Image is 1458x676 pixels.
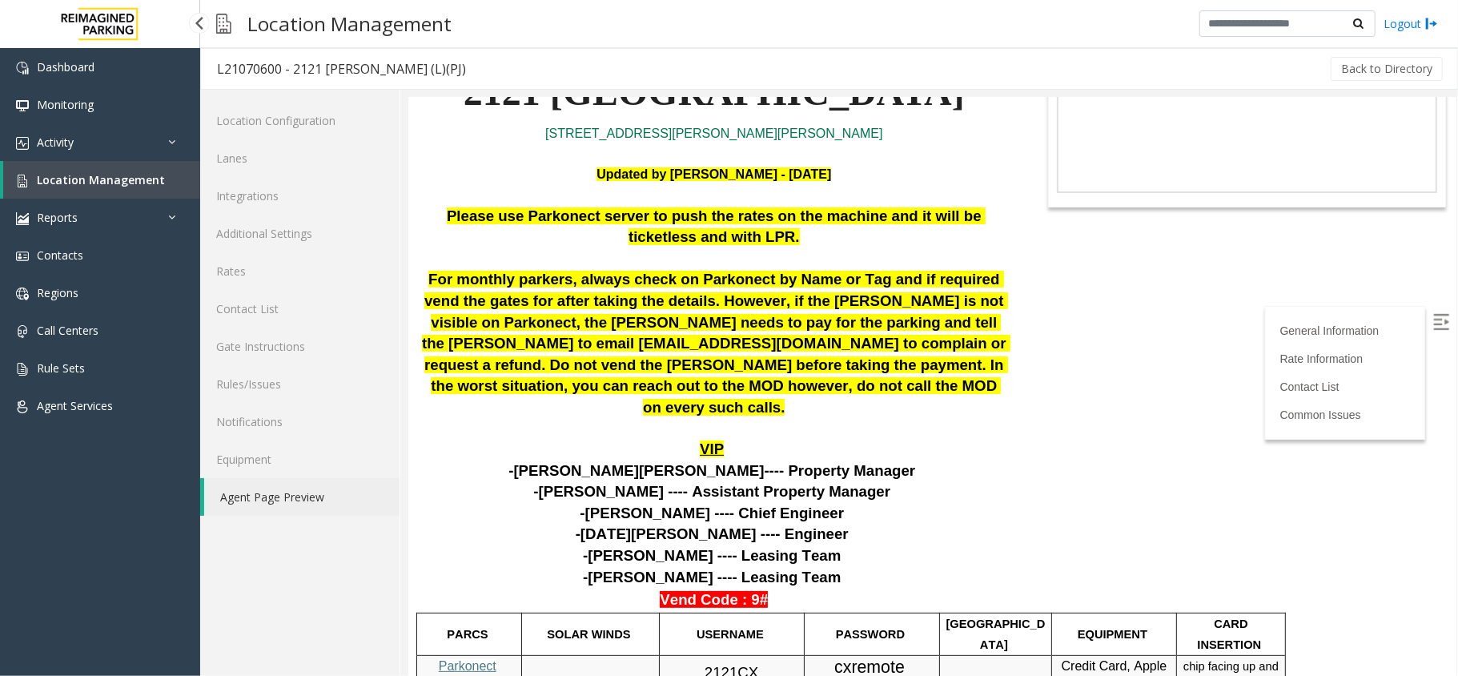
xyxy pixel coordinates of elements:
[538,520,637,553] span: [GEOGRAPHIC_DATA]
[16,250,29,263] img: 'icon'
[355,364,507,381] span: ---- Property Manager
[16,212,29,225] img: 'icon'
[37,172,165,187] span: Location Management
[217,58,466,79] div: L21070600 - 2121 [PERSON_NAME] (L)(PJ)
[16,99,29,112] img: 'icon'
[38,530,79,543] span: PARCS
[200,215,400,252] a: Additional Settings
[872,227,971,239] a: General Information
[137,29,474,42] a: [STREET_ADDRESS][PERSON_NAME][PERSON_NAME]
[38,110,577,148] span: Please use Parkonect server to push the rates on the machine and it will be ticketless and with LPR.
[30,561,88,575] a: Parkonect
[200,102,400,139] a: Location Configuration
[37,247,83,263] span: Contacts
[1025,216,1041,232] img: Open/Close Sidebar Menu
[872,311,953,324] a: Common Issues
[231,364,356,382] span: [PERSON_NAME]
[37,59,94,74] span: Dashboard
[171,407,436,424] span: -[PERSON_NAME] ---- Chief Engineer
[296,566,350,583] span: 2121CX
[175,449,432,466] span: -[PERSON_NAME] ---- Leasing Team
[37,360,85,376] span: Rule Sets
[239,4,460,43] h3: Location Management
[175,471,432,488] span: -[PERSON_NAME] ---- Leasing Team
[3,161,200,199] a: Location Management
[200,365,400,403] a: Rules/Issues
[1384,15,1438,32] a: Logout
[200,403,400,441] a: Notifications
[775,562,874,596] span: chip facing up and to the machine
[37,398,113,413] span: Agent Services
[200,441,400,478] a: Equipment
[204,478,400,516] a: Agent Page Preview
[16,325,29,338] img: 'icon'
[428,530,496,543] span: PASSWORD
[37,323,98,338] span: Call Centers
[291,343,315,360] span: VIP
[653,561,762,596] span: Credit Card, Apple and Google pay
[37,135,74,150] span: Activity
[872,283,931,296] a: Contact List
[37,285,78,300] span: Regions
[16,175,29,187] img: 'icon'
[16,288,29,300] img: 'icon'
[200,139,400,177] a: Lanes
[16,137,29,150] img: 'icon'
[251,493,359,510] b: Vend Code : 9#
[288,530,355,543] span: USERNAME
[14,173,602,318] span: For monthly parkers, always check on Parkonect by Name or Tag and if required vend the gates for ...
[139,530,222,543] span: SOLAR WINDS
[200,252,400,290] a: Rates
[669,530,739,543] span: EQUIPMENT
[872,255,955,268] a: Rate Information
[1425,15,1438,32] img: logout
[37,97,94,112] span: Monitoring
[216,4,231,43] img: pageIcon
[16,363,29,376] img: 'icon'
[125,385,482,402] span: -[PERSON_NAME] ---- Assistant Property Manager
[188,70,423,83] font: Updated by [PERSON_NAME] - [DATE]
[200,290,400,328] a: Contact List
[1331,57,1443,81] button: Back to Directory
[200,177,400,215] a: Integrations
[789,520,854,553] span: CARD INSERTION
[37,210,78,225] span: Reports
[16,62,29,74] img: 'icon'
[16,400,29,413] img: 'icon'
[426,560,496,580] span: cxremote
[167,428,440,445] span: -[DATE][PERSON_NAME] ---- Engineer
[200,328,400,365] a: Gate Instructions
[100,364,231,381] span: -[PERSON_NAME]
